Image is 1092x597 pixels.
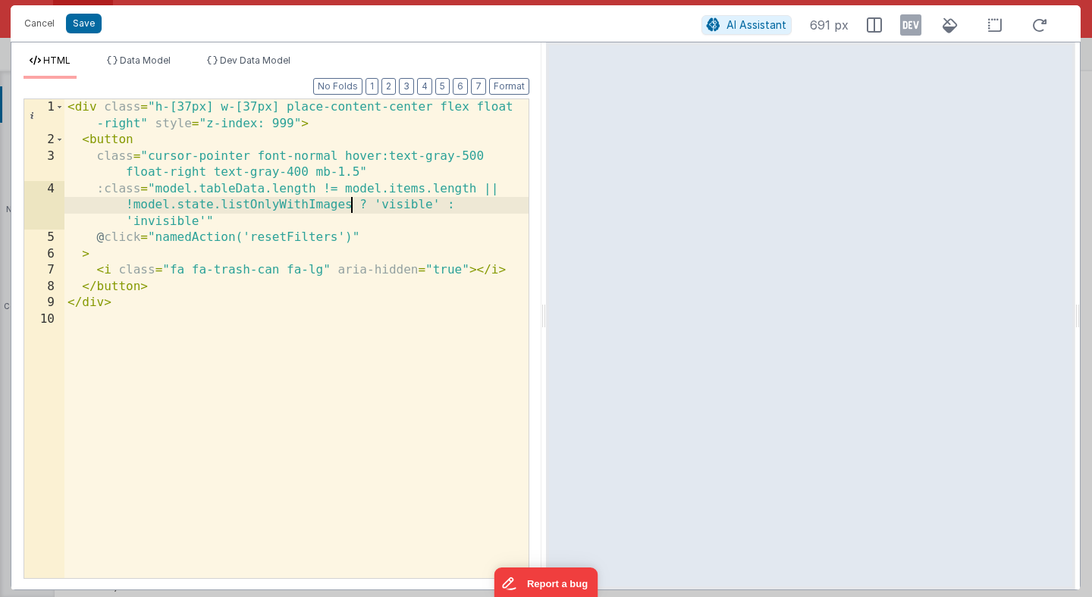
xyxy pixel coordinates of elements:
button: AI Assistant [701,15,792,35]
div: 9 [24,295,64,311]
span: HTML [43,55,71,66]
div: 10 [24,311,64,328]
span: 691 px [810,16,849,34]
div: 1 [24,99,64,132]
div: 8 [24,279,64,295]
button: 2 [381,78,396,95]
button: 5 [435,78,450,95]
button: No Folds [313,78,362,95]
div: 3 [24,148,64,181]
span: Dev Data Model [220,55,290,66]
div: 4 [24,181,64,230]
span: AI Assistant [726,18,786,31]
div: 7 [24,262,64,279]
button: 7 [471,78,486,95]
button: 6 [453,78,468,95]
button: 1 [366,78,378,95]
div: 2 [24,132,64,148]
div: 5 [24,230,64,246]
button: 4 [417,78,432,95]
button: 3 [399,78,414,95]
div: 6 [24,246,64,263]
span: Data Model [120,55,171,66]
button: Save [66,14,102,33]
button: Format [489,78,529,95]
button: Cancel [17,13,62,34]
